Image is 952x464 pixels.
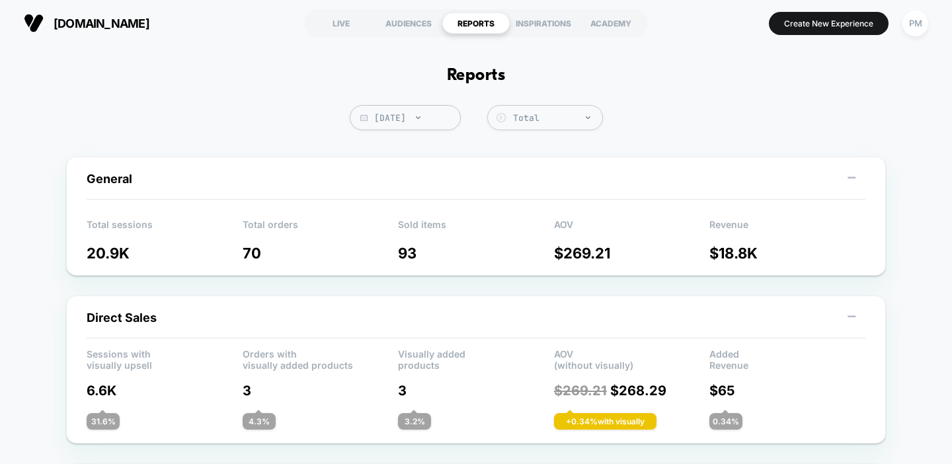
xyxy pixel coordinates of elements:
img: calendar [360,114,368,121]
span: $ 269.21 [554,383,607,399]
p: Sold items [398,219,554,239]
h1: Reports [447,66,505,85]
span: Direct Sales [87,311,157,325]
div: REPORTS [442,13,510,34]
span: [DATE] [350,105,461,130]
p: 3 [398,383,554,399]
div: 3.2 % [398,413,431,430]
div: AUDIENCES [375,13,442,34]
p: 93 [398,245,554,262]
img: Visually logo [24,13,44,33]
p: 20.9K [87,245,243,262]
p: $ 65 [709,383,865,399]
tspan: $ [499,114,502,121]
img: end [586,116,590,119]
button: PM [898,10,932,37]
p: Total orders [243,219,399,239]
p: Orders with visually added products [243,348,399,368]
p: 70 [243,245,399,262]
button: Create New Experience [769,12,889,35]
p: AOV (without visually) [554,348,710,368]
span: [DOMAIN_NAME] [54,17,149,30]
div: PM [902,11,928,36]
button: [DOMAIN_NAME] [20,13,153,34]
p: $ 269.21 [554,245,710,262]
p: $ 268.29 [554,383,710,399]
p: Visually added products [398,348,554,368]
p: AOV [554,219,710,239]
p: Added Revenue [709,348,865,368]
p: 6.6K [87,383,243,399]
p: Revenue [709,219,865,239]
div: 0.34 % [709,413,742,430]
p: $ 18.8K [709,245,865,262]
div: 4.3 % [243,413,276,430]
p: 3 [243,383,399,399]
div: + 0.34 % with visually [554,413,656,430]
div: 31.6 % [87,413,120,430]
img: end [416,116,420,119]
p: Sessions with visually upsell [87,348,243,368]
div: Total [513,112,596,124]
div: LIVE [307,13,375,34]
div: INSPIRATIONS [510,13,577,34]
span: General [87,172,132,186]
div: ACADEMY [577,13,645,34]
p: Total sessions [87,219,243,239]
